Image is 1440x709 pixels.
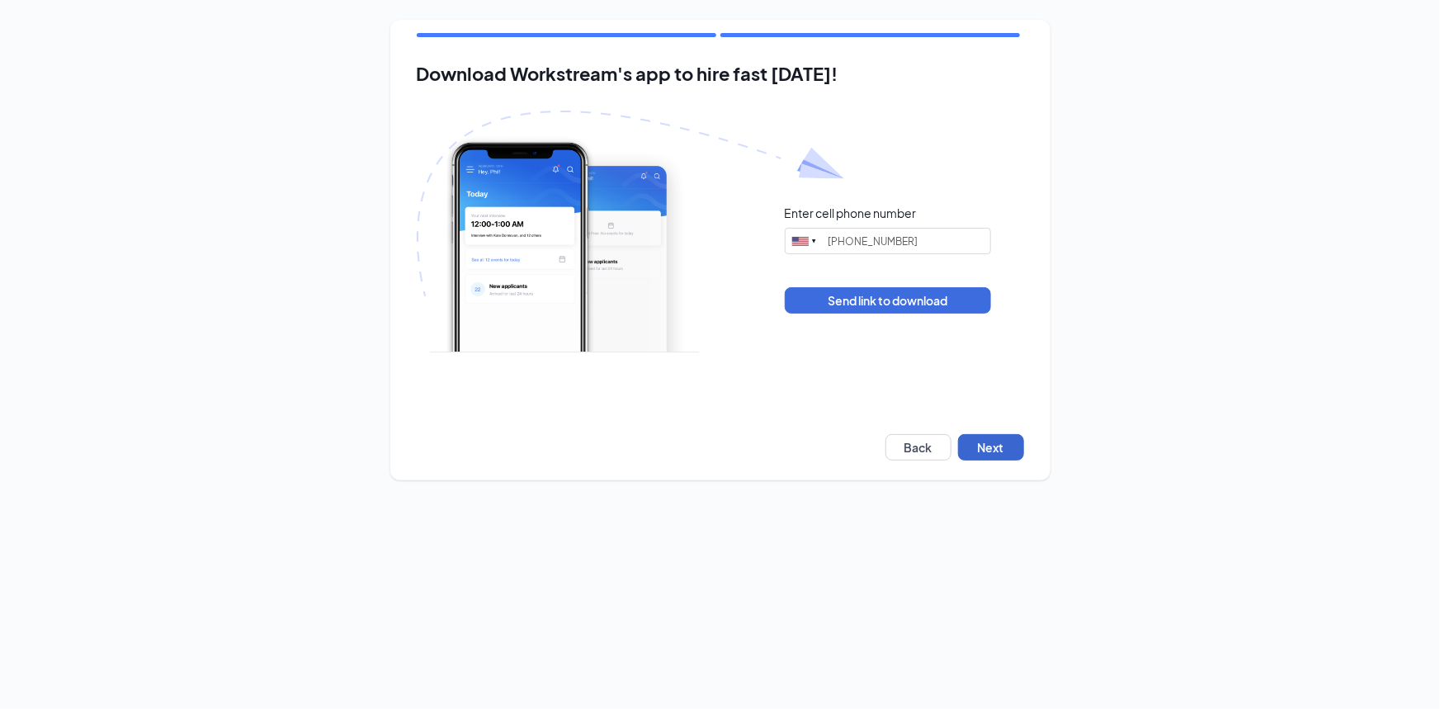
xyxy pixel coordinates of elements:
img: Download Workstream's app with paper plane [417,111,844,352]
button: Send link to download [785,287,991,314]
h2: Download Workstream's app to hire fast [DATE]! [417,64,1024,84]
div: Enter cell phone number [785,205,917,221]
button: Back [885,434,951,461]
input: (201) 555-0123 [785,228,991,254]
div: United States: +1 [786,229,824,253]
button: Next [958,434,1024,461]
